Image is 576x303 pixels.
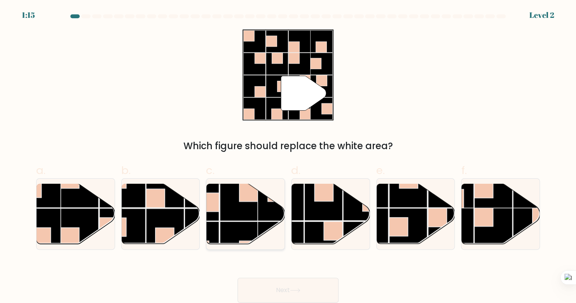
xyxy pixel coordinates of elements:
[461,163,466,178] span: f.
[237,278,339,303] button: Next
[121,163,131,178] span: b.
[36,163,45,178] span: a.
[529,9,554,21] div: Level 2
[206,163,215,178] span: c.
[41,139,535,153] div: Which figure should replace the white area?
[281,76,326,110] g: "
[22,9,35,21] div: 1:15
[376,163,385,178] span: e.
[291,163,300,178] span: d.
